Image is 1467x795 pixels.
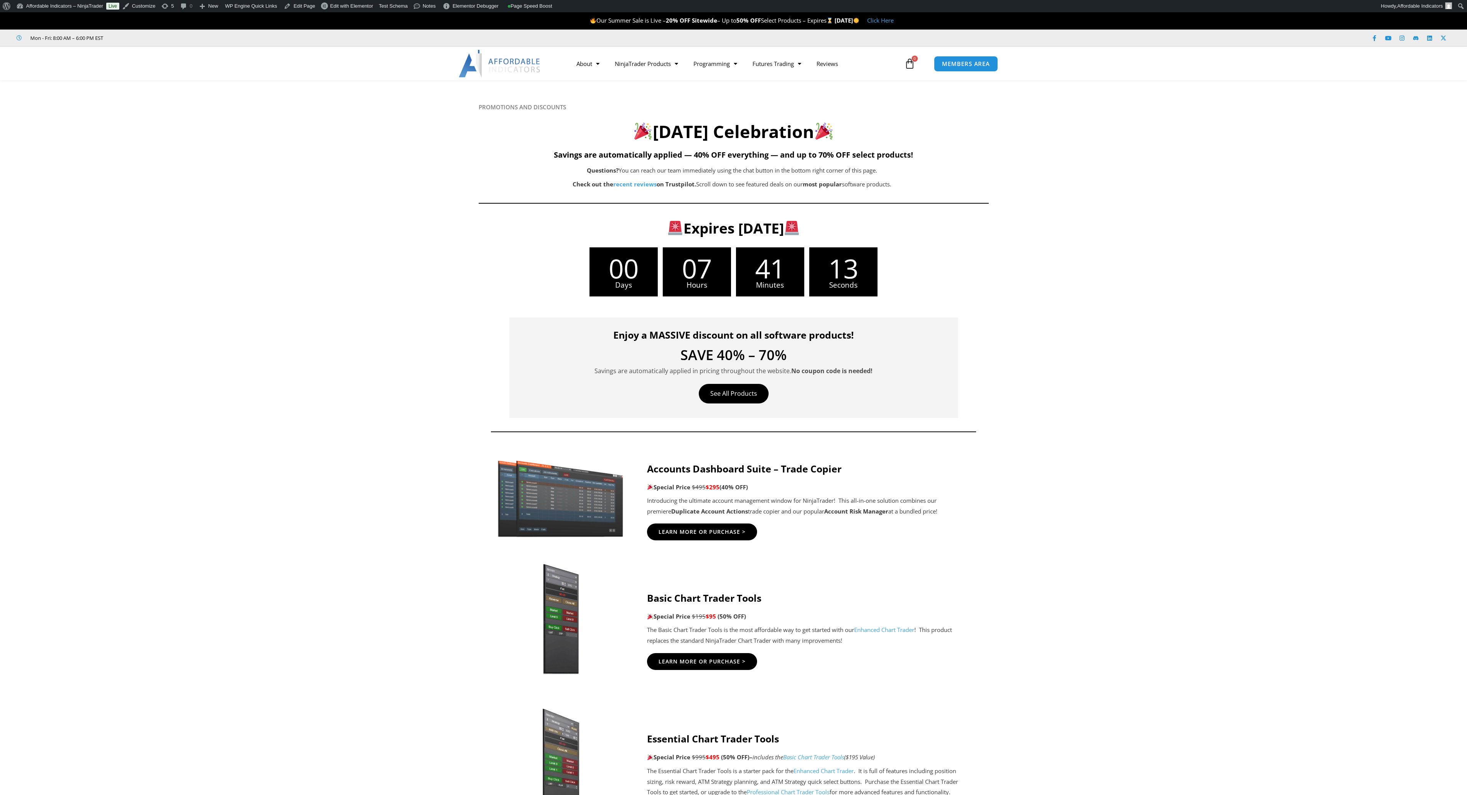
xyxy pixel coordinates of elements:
h4: SAVE 40% – 70% [521,348,947,362]
span: 00 [589,255,658,281]
img: LogoAI | Affordable Indicators – NinjaTrader [459,50,541,77]
span: 0 [912,56,918,62]
span: (50% OFF) [721,753,749,761]
span: (50% OFF) [718,612,746,620]
a: 0 [893,53,927,75]
iframe: Customer reviews powered by Trustpilot [114,34,229,42]
strong: Check out the on Trustpilot. [573,180,696,188]
a: Reviews [809,55,846,72]
strong: Accounts Dashboard Suite – Trade Copier [647,462,841,475]
strong: 50% OFF [736,16,761,24]
a: Futures Trading [745,55,809,72]
a: Enhanced Chart Trader [854,626,914,634]
strong: Sitewide [692,16,717,24]
span: Mon - Fri: 8:00 AM – 6:00 PM EST [28,33,103,43]
nav: Menu [569,55,902,72]
img: 🎉 [647,484,653,490]
h6: PROMOTIONS AND DISCOUNTS [479,104,989,111]
span: Edit with Elementor [330,3,373,9]
a: Click Here [867,16,894,24]
a: Enhanced Chart Trader [794,767,854,775]
span: – [749,753,752,761]
span: $495 [692,483,706,491]
strong: Special Price [647,483,690,491]
a: NinjaTrader Products [607,55,686,72]
span: Learn More Or Purchase > [659,659,746,664]
img: 🌞 [853,18,859,23]
span: $195 [692,612,706,620]
img: 🚨 [785,221,799,235]
img: 🎉 [647,754,653,760]
span: 41 [736,255,804,281]
p: Introducing the ultimate account management window for NinjaTrader! This all-in-one solution comb... [647,495,973,517]
span: Hours [663,281,731,289]
strong: 20% OFF [666,16,690,24]
strong: Duplicate Account Actions [671,507,748,515]
img: 🎉 [634,122,652,140]
b: Questions? [587,166,619,174]
img: Screenshot 2024-11-20 151221 | Affordable Indicators – NinjaTrader [494,457,628,538]
strong: Special Price [647,612,690,620]
img: 🔥 [590,18,596,23]
p: You can reach our team immediately using the chat button in the bottom right corner of this page. [517,165,947,176]
span: Minutes [736,281,804,289]
a: recent reviews [613,180,657,188]
span: Days [589,281,658,289]
strong: Account Risk Manager [824,507,888,515]
a: Programming [686,55,745,72]
img: 🎉 [815,122,833,140]
span: $295 [706,483,720,491]
span: $495 [706,753,720,761]
p: Savings are automatically applied in pricing throughout the website. [521,366,947,376]
span: Our Summer Sale is Live – – Up to Select Products – Expires [590,16,835,24]
span: Learn More Or Purchase > [659,529,746,535]
h4: Enjoy a MASSIVE discount on all software products! [521,329,947,341]
a: MEMBERS AREA [934,56,998,72]
strong: Basic Chart Trader Tools [647,591,761,604]
b: most popular [803,180,842,188]
h5: Savings are automatically applied — 40% OFF everything — and up to 70% OFF select products! [479,150,989,160]
img: BasicTools | Affordable Indicators – NinjaTrader [494,562,628,677]
span: $995 [692,753,706,761]
a: Learn More Or Purchase > [647,523,757,540]
h3: Expires [DATE] [519,219,948,237]
p: The Basic Chart Trader Tools is the most affordable way to get started with our ! This product re... [647,625,973,646]
a: Learn More Or Purchase > [647,653,757,670]
span: 13 [809,255,878,281]
a: About [569,55,607,72]
span: $95 [706,612,716,620]
img: ⌛ [827,18,833,23]
strong: Special Price [647,753,690,761]
img: 🚨 [668,221,682,235]
span: MEMBERS AREA [942,61,990,67]
p: Scroll down to see featured deals on our software products. [517,179,947,190]
strong: No coupon code is needed! [791,367,873,375]
a: Live [106,3,119,10]
span: Affordable Indicators [1397,3,1443,9]
b: (40% OFF) [720,483,748,491]
span: 07 [663,255,731,281]
a: See All Products [699,384,769,403]
img: 🎉 [647,614,653,619]
a: Basic Chart Trader Tools [783,753,844,761]
h2: [DATE] Celebration [479,120,989,143]
strong: Essential Chart Trader Tools [647,732,779,745]
i: includes the ($195 Value) [752,753,875,761]
strong: [DATE] [835,16,859,24]
span: Seconds [809,281,878,289]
